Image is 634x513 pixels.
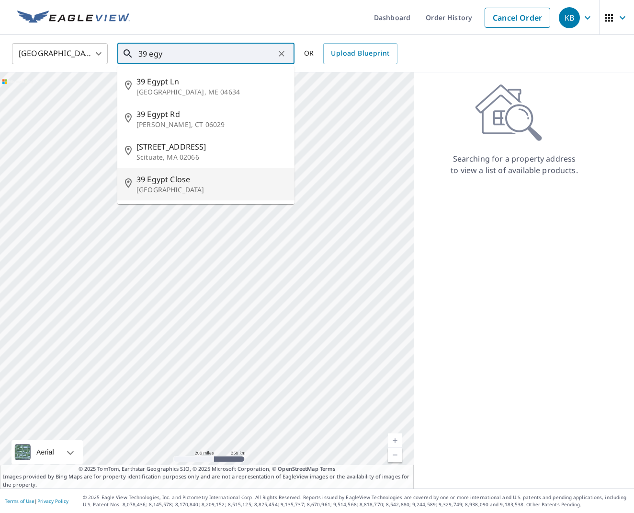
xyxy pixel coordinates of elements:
[136,120,287,129] p: [PERSON_NAME], CT 06029
[275,47,288,60] button: Clear
[136,152,287,162] p: Scituate, MA 02066
[388,448,402,462] a: Current Level 5, Zoom Out
[12,40,108,67] div: [GEOGRAPHIC_DATA]
[320,465,336,472] a: Terms
[331,47,389,59] span: Upload Blueprint
[34,440,57,464] div: Aerial
[304,43,397,64] div: OR
[83,494,629,508] p: © 2025 Eagle View Technologies, Inc. and Pictometry International Corp. All Rights Reserved. Repo...
[388,433,402,448] a: Current Level 5, Zoom In
[79,465,336,473] span: © 2025 TomTom, Earthstar Geographics SIO, © 2025 Microsoft Corporation, ©
[136,87,287,97] p: [GEOGRAPHIC_DATA], ME 04634
[136,108,287,120] span: 39 Egypt Rd
[559,7,580,28] div: KB
[136,174,287,185] span: 39 Egypt Close
[278,465,318,472] a: OpenStreetMap
[485,8,550,28] a: Cancel Order
[136,185,287,195] p: [GEOGRAPHIC_DATA]
[323,43,397,64] a: Upload Blueprint
[136,141,287,152] span: [STREET_ADDRESS]
[450,153,578,176] p: Searching for a property address to view a list of available products.
[138,40,275,67] input: Search by address or latitude-longitude
[5,498,34,504] a: Terms of Use
[136,76,287,87] span: 39 Egypt Ln
[11,440,83,464] div: Aerial
[5,498,68,504] p: |
[37,498,68,504] a: Privacy Policy
[17,11,130,25] img: EV Logo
